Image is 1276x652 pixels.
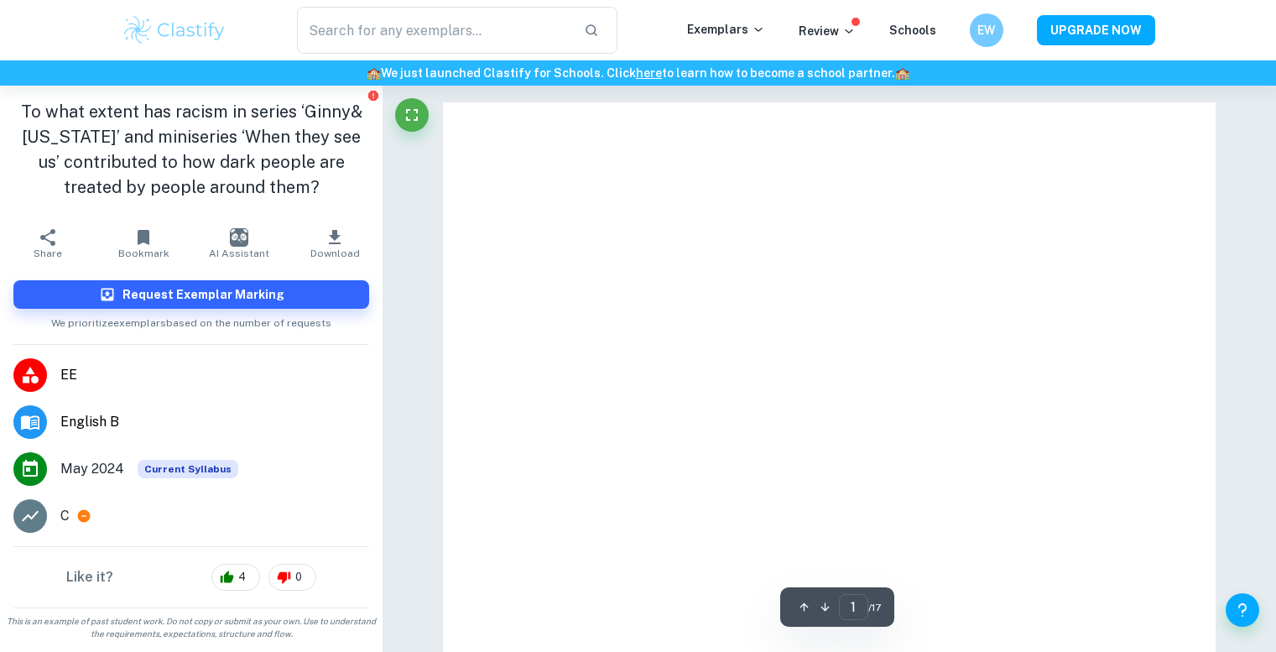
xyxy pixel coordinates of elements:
[122,13,228,47] img: Clastify logo
[34,248,62,259] span: Share
[297,7,571,54] input: Search for any exemplars...
[367,89,379,102] button: Report issue
[367,66,381,80] span: 🏫
[970,13,1003,47] button: EW
[66,567,113,587] h6: Like it?
[118,248,169,259] span: Bookmark
[1037,15,1155,45] button: UPGRADE NOW
[122,285,284,304] h6: Request Exemplar Marking
[889,23,936,37] a: Schools
[60,412,369,432] span: English B
[799,22,856,40] p: Review
[230,228,248,247] img: AI Assistant
[268,564,316,591] div: 0
[3,64,1273,82] h6: We just launched Clastify for Schools. Click to learn how to become a school partner.
[60,365,369,385] span: EE
[60,506,70,526] p: C
[13,280,369,309] button: Request Exemplar Marking
[138,460,238,478] span: Current Syllabus
[191,220,287,267] button: AI Assistant
[211,564,260,591] div: 4
[287,220,383,267] button: Download
[977,21,996,39] h6: EW
[51,309,331,331] span: We prioritize exemplars based on the number of requests
[96,220,191,267] button: Bookmark
[229,569,255,586] span: 4
[895,66,909,80] span: 🏫
[60,459,124,479] span: May 2024
[395,98,429,132] button: Fullscreen
[687,20,765,39] p: Exemplars
[636,66,662,80] a: here
[286,569,311,586] span: 0
[13,99,369,200] h1: To what extent has racism in series ‘Ginny&[US_STATE]’ and miniseries ‘When they see us’ contribu...
[1226,593,1259,627] button: Help and Feedback
[7,615,376,640] span: This is an example of past student work. Do not copy or submit as your own. Use to understand the...
[138,460,238,478] div: This exemplar is based on the current syllabus. Feel free to refer to it for inspiration/ideas wh...
[310,248,360,259] span: Download
[868,600,881,615] span: / 17
[209,248,269,259] span: AI Assistant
